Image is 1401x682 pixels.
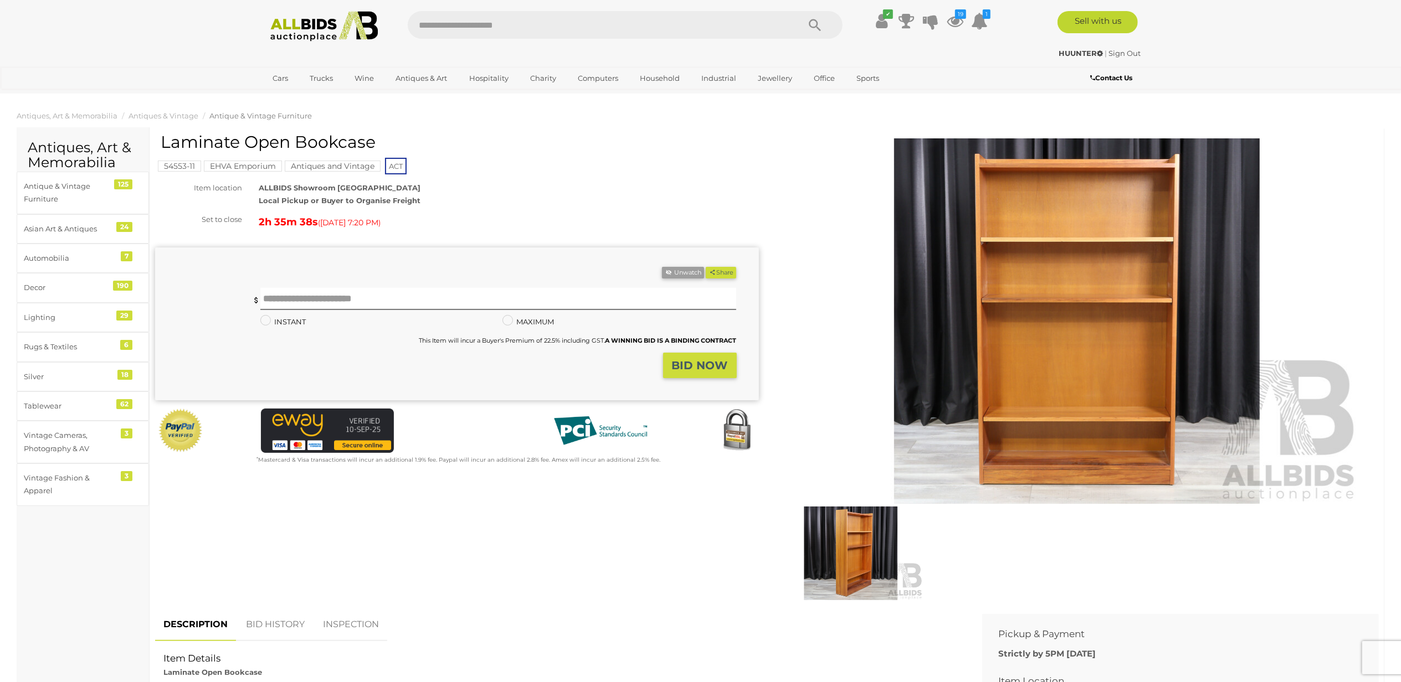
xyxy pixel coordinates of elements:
[163,653,957,664] h2: Item Details
[1090,74,1132,82] b: Contact Us
[28,140,138,170] h2: Antiques, Art & Memorabilia
[155,608,236,641] a: DESCRIPTION
[24,281,115,294] div: Decor
[17,172,149,214] a: Antique & Vintage Furniture 125
[17,362,149,391] a: Silver 18
[874,11,890,31] a: ✔
[1109,49,1141,58] a: Sign Out
[209,111,312,120] a: Antique & Vintage Furniture
[17,421,149,463] a: Vintage Cameras, Photography & AV 3
[672,359,728,372] strong: BID NOW
[113,281,132,291] div: 190
[303,69,341,87] a: Trucks
[256,456,660,463] small: Mastercard & Visa transactions will incur an additional 1.9% fee. Paypal will incur an additional...
[999,629,1346,639] h2: Pickup & Payment
[158,161,201,172] mark: 54553-11
[787,11,843,39] button: Search
[147,182,250,194] div: Item location
[662,267,704,278] li: Unwatch this item
[24,180,115,206] div: Antique & Vintage Furniture
[129,111,198,120] a: Antiques & Vintage
[17,303,149,332] a: Lighting 29
[955,9,966,19] i: 19
[17,214,149,244] a: Asian Art & Antiques 24
[971,11,988,31] a: 1
[24,311,115,324] div: Lighting
[694,69,743,87] a: Industrial
[24,370,115,383] div: Silver
[17,463,149,506] a: Vintage Fashion & Apparel 3
[17,111,117,120] a: Antiques, Art & Memorabilia
[778,507,923,600] img: Laminate Open Bookcase
[315,608,387,641] a: INSPECTION
[17,273,149,302] a: Decor 190
[120,340,132,350] div: 6
[17,332,149,361] a: Rugs & Textiles 6
[24,223,115,235] div: Asian Art & Antiques
[116,311,132,321] div: 29
[121,251,132,261] div: 7
[266,69,296,87] a: Cars
[849,69,886,87] a: Sports
[285,162,381,170] a: Antiques and Vintage
[24,429,115,455] div: Vintage Cameras, Photography & AV
[121,428,132,438] div: 3
[158,409,203,453] img: Official PayPal Seal
[147,213,250,226] div: Set to close
[751,69,799,87] a: Jewellery
[259,183,421,192] strong: ALLBIDS Showroom [GEOGRAPHIC_DATA]
[883,9,893,19] i: ✔
[158,162,201,170] a: 54553-11
[1105,49,1107,58] span: |
[17,391,149,421] a: Tablewear 62
[117,370,132,380] div: 18
[502,316,554,328] label: MAXIMUM
[24,472,115,498] div: Vintage Fashion & Apparel
[204,162,282,170] a: EHVA Emporium
[238,608,313,641] a: BID HISTORY
[523,69,563,87] a: Charity
[999,648,1096,659] b: Strictly by 5PM [DATE]
[462,69,516,87] a: Hospitality
[807,69,842,87] a: Office
[318,218,381,227] span: ( )
[633,69,687,87] a: Household
[259,216,318,228] strong: 2h 35m 38s
[24,400,115,412] div: Tablewear
[1058,11,1138,33] a: Sell with us
[121,471,132,481] div: 3
[348,69,382,87] a: Wine
[116,222,132,232] div: 24
[1090,72,1135,84] a: Contact Us
[706,267,736,278] button: Share
[793,138,1361,504] img: Laminate Open Bookcase
[662,267,704,278] button: Unwatch
[983,9,991,19] i: 1
[605,337,736,344] b: A WINNING BID IS A BINDING CONTRACT
[24,340,115,353] div: Rugs & Textiles
[17,244,149,273] a: Automobilia 7
[419,337,736,344] small: This Item will incur a Buyer's Premium of 22.5% including GST.
[24,252,115,265] div: Automobilia
[385,158,407,174] span: ACT
[260,316,306,328] label: INSTANT
[1059,49,1105,58] a: HUUNTER
[1059,49,1104,58] strong: HUUNTER
[571,69,625,87] a: Computers
[163,668,262,676] strong: Laminate Open Bookcase
[320,218,379,228] span: [DATE] 7:20 PM
[947,11,963,31] a: 19
[204,161,282,172] mark: EHVA Emporium
[663,353,737,379] button: BID NOW
[545,409,656,453] img: PCI DSS compliant
[285,161,381,172] mark: Antiques and Vintage
[389,69,455,87] a: Antiques & Art
[266,87,359,106] a: [GEOGRAPHIC_DATA]
[264,11,384,42] img: Allbids.com.au
[261,409,394,453] img: eWAY Payment Gateway
[161,133,756,151] h1: Laminate Open Bookcase
[259,196,421,205] strong: Local Pickup or Buyer to Organise Freight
